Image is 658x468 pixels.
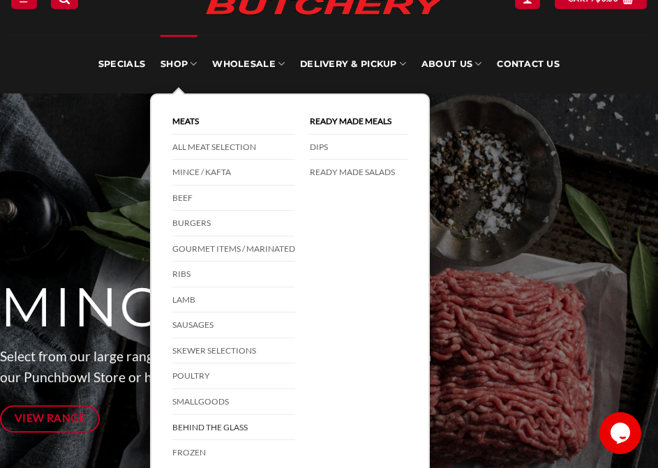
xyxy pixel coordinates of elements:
a: DIPS [310,135,407,160]
span: View Range [15,409,86,427]
a: Ready Made Meals [310,109,407,135]
a: Meats [172,109,295,135]
a: Contact Us [497,35,560,93]
a: Gourmet Items / Marinated [172,236,295,262]
a: Burgers [172,211,295,236]
a: Behind The Glass [172,415,295,441]
a: Wholesale [212,35,285,93]
a: Smallgoods [172,389,295,415]
a: SHOP [160,35,197,93]
a: Sausages [172,312,295,338]
iframe: chat widget [599,412,644,454]
a: Ribs [172,262,295,287]
a: All Meat Selection [172,135,295,160]
a: Beef [172,186,295,211]
a: Frozen [172,440,295,465]
a: Specials [98,35,145,93]
a: Ready Made Salads [310,160,407,185]
a: Poultry [172,363,295,389]
a: Skewer Selections [172,338,295,364]
a: About Us [421,35,481,93]
a: Delivery & Pickup [300,35,406,93]
a: Lamb [172,287,295,313]
a: Mince / Kafta [172,160,295,186]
